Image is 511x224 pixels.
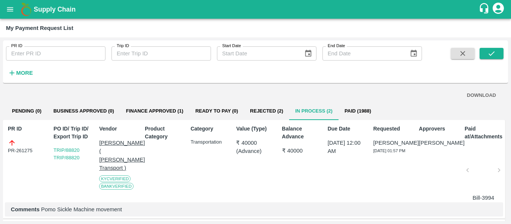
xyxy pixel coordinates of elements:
div: PR-261275 [8,139,46,154]
button: Choose date [407,46,421,61]
div: customer-support [478,3,492,16]
p: Approvers [419,125,458,133]
p: Vendor [99,125,138,133]
div: account of current user [492,1,505,17]
p: Paid at/Attachments [465,125,503,141]
span: KYC Verified [99,175,131,182]
p: [DATE] 12:00 AM [328,139,366,156]
input: Enter Trip ID [111,46,211,61]
b: Supply Chain [34,6,76,13]
p: [PERSON_NAME] [373,139,412,147]
button: Paid (1988) [339,102,377,120]
button: Finance Approved (1) [120,102,189,120]
input: Enter PR ID [6,46,105,61]
label: PR ID [11,43,22,49]
p: ( Advance ) [236,147,275,155]
button: Choose date [301,46,315,61]
p: Bill-3994 [471,194,496,202]
p: Product Category [145,125,183,141]
button: Pending (0) [6,102,48,120]
input: End Date [322,46,404,61]
span: Bank Verified [99,183,134,190]
p: ₹ 40000 [282,147,321,155]
button: Ready To Pay (0) [189,102,244,120]
button: open drawer [1,1,19,18]
button: Business Approved (0) [48,102,120,120]
span: [DATE] 01:57 PM [373,148,406,153]
p: Value (Type) [236,125,275,133]
label: Start Date [222,43,241,49]
input: Start Date [217,46,299,61]
a: TRIP/88820 TRIP/88820 [53,147,79,160]
button: More [6,67,35,79]
img: logo [19,2,34,17]
a: Supply Chain [34,4,478,15]
label: Trip ID [117,43,129,49]
p: Due Date [328,125,366,133]
button: In Process (2) [289,102,339,120]
p: Transportation [190,139,229,146]
p: [PERSON_NAME] ( [PERSON_NAME] Transport ) [99,139,138,172]
b: Comments [11,206,40,212]
strong: More [16,70,33,76]
p: Requested [373,125,412,133]
button: DOWNLOAD [464,89,499,102]
p: Category [190,125,229,133]
p: ₹ 40000 [236,139,275,147]
button: Rejected (2) [244,102,289,120]
p: PR ID [8,125,46,133]
label: End Date [328,43,345,49]
div: My Payment Request List [6,23,73,33]
p: Balance Advance [282,125,321,141]
p: [PERSON_NAME] [419,139,458,147]
p: Pomo Sickle Machine movement [11,205,497,214]
p: PO ID/ Trip ID/ Export Trip ID [53,125,92,141]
